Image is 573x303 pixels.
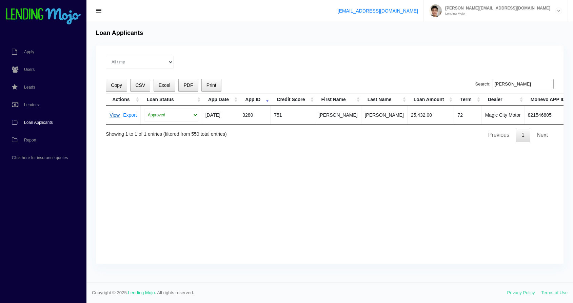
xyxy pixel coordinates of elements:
[507,290,535,295] a: Privacy Policy
[361,106,408,124] td: [PERSON_NAME]
[442,12,550,15] small: Lending Mojo
[408,106,454,124] td: 25,432.00
[493,79,554,90] input: Search:
[159,82,170,88] span: Excel
[24,103,39,107] span: Lenders
[106,127,226,138] div: Showing 1 to 1 of 1 entries (filtered from 550 total entries)
[361,94,408,106] th: Last Name: activate to sort column ascending
[183,82,193,88] span: PDF
[24,138,36,142] span: Report
[135,82,145,88] span: CSV
[239,94,271,106] th: App ID: activate to sort column ascending
[96,30,143,37] h4: Loan Applicants
[429,4,442,17] img: Profile image
[24,50,34,54] span: Apply
[315,94,361,106] th: First Name: activate to sort column ascending
[5,8,81,25] img: logo-small.png
[12,156,68,160] span: Click here for insurance quotes
[271,94,315,106] th: Credit Score: activate to sort column ascending
[206,82,216,88] span: Print
[475,79,554,90] label: Search:
[516,128,530,142] a: 1
[482,94,525,106] th: Dealer: activate to sort column ascending
[201,79,221,92] button: Print
[141,94,202,106] th: Loan Status: activate to sort column ascending
[408,94,454,106] th: Loan Amount: activate to sort column ascending
[154,79,176,92] button: Excel
[271,106,315,124] td: 751
[239,106,271,124] td: 3280
[24,68,35,72] span: Users
[128,290,155,295] a: Lending Mojo
[106,79,127,92] button: Copy
[338,8,418,14] a: [EMAIL_ADDRESS][DOMAIN_NAME]
[130,79,150,92] button: CSV
[442,6,550,10] span: [PERSON_NAME][EMAIL_ADDRESS][DOMAIN_NAME]
[202,94,239,106] th: App Date: activate to sort column ascending
[454,94,481,106] th: Term: activate to sort column ascending
[24,85,35,89] span: Leads
[110,113,120,117] a: View
[24,120,53,125] span: Loan Applicants
[541,290,568,295] a: Terms of Use
[202,106,239,124] td: [DATE]
[454,106,481,124] td: 72
[106,94,141,106] th: Actions: activate to sort column ascending
[123,113,137,117] a: Export
[482,128,515,142] a: Previous
[315,106,361,124] td: [PERSON_NAME]
[111,82,122,88] span: Copy
[92,289,507,296] span: Copyright © 2025. . All rights reserved.
[531,128,554,142] a: Next
[178,79,198,92] button: PDF
[482,106,525,124] td: Magic City Motor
